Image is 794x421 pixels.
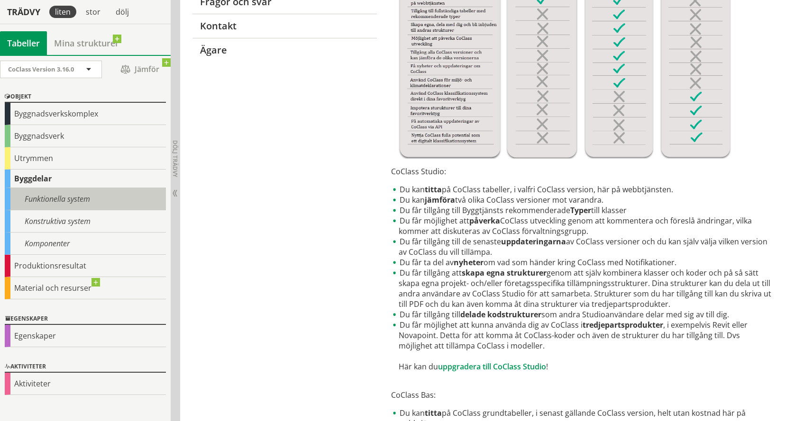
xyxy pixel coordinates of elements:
[391,379,775,400] p: CoClass Bas:
[391,268,775,309] li: Du får tillgång att genom att själv kombinera klasser och koder och på så sätt skapa egna projekt...
[5,103,166,125] div: Byggnadsverkskomplex
[5,314,166,325] div: Egenskaper
[5,147,166,170] div: Utrymmen
[391,236,775,257] li: Du får tillgång till de senaste av CoClass versioner och du kan själv välja vilken version av CoC...
[8,65,74,73] span: CoClass Version 3.16.0
[391,309,775,320] li: Du får tillgång till som andra Studioanvändare delar med sig av till dig.
[425,184,442,195] strong: titta
[460,309,541,320] strong: delade kodstrukturer
[5,373,166,395] div: Aktiviteter
[391,320,775,372] li: Du får möjlighet att kunna använda dig av CoClass i , i exempelvis Revit eller Novapoint. Detta f...
[425,408,442,418] strong: titta
[5,361,166,373] div: Aktiviteter
[192,14,376,38] a: Kontakt
[171,140,179,177] span: Dölj trädvy
[5,91,166,103] div: Objekt
[49,6,76,18] div: liten
[570,205,591,215] strong: Typer
[5,210,166,233] div: Konstruktiva system
[5,125,166,147] div: Byggnadsverk
[110,6,135,18] div: dölj
[454,257,484,268] strong: nyheter
[469,215,500,226] strong: påverka
[391,184,775,195] li: Du kan på CoClass tabeller, i valfri CoClass version, här på webbtjänsten.
[425,195,455,205] strong: jämföra
[391,166,775,177] p: CoClass Studio:
[5,170,166,188] div: Byggdelar
[80,6,106,18] div: stor
[2,7,46,17] div: Trädvy
[391,257,775,268] li: Du får ta del av om vad som händer kring CoClass med Notifikationer.
[391,205,775,215] li: Du får tillgång till Byggtjänsts rekommenderade till klasser
[111,61,168,78] span: Jämför
[5,233,166,255] div: Komponenter
[5,255,166,277] div: Produktionsresultat
[47,31,126,55] a: Mina strukturer
[583,320,663,330] strong: tredjepartsprodukter
[391,215,775,236] li: Du får möjlighet att CoClass utveckling genom att kommentera och föreslå ändringar, vilka kommer ...
[462,268,547,278] strong: skapa egna strukturer
[192,38,376,62] a: Ägare
[5,188,166,210] div: Funktionella system
[438,361,546,372] a: uppgradera till CoClass Studio
[5,325,166,347] div: Egenskaper
[501,236,566,247] strong: uppdateringarna
[5,277,166,299] div: Material och resurser
[391,195,775,205] li: Du kan två olika CoClass versioner mot varandra.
